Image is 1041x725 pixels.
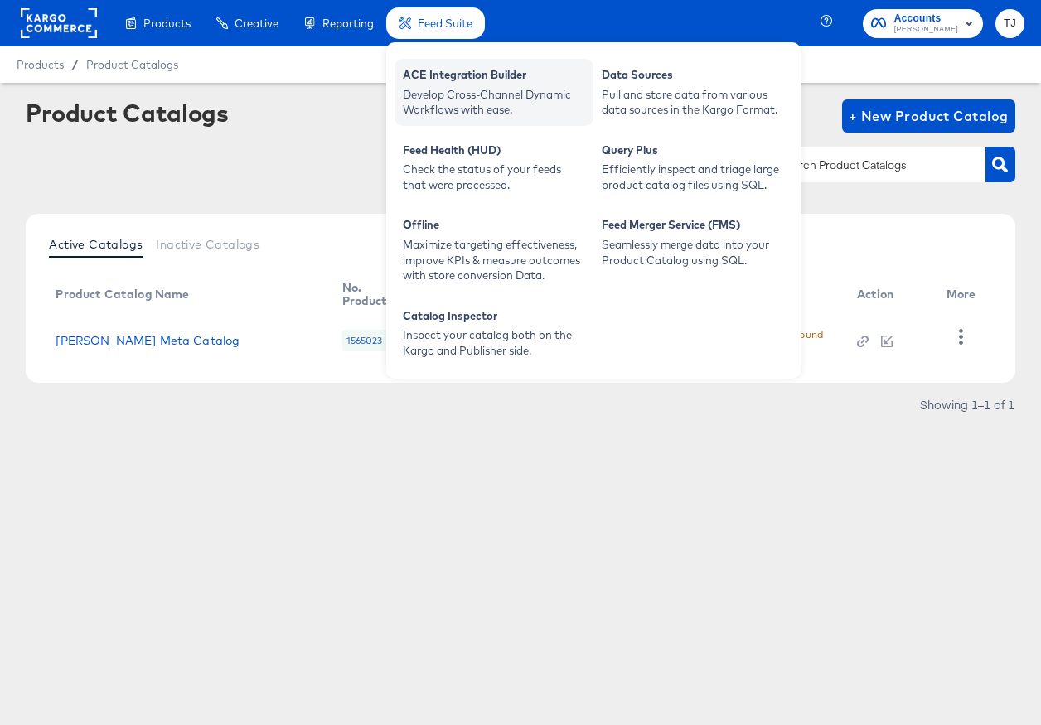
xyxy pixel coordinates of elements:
[842,99,1015,133] button: + New Product Catalog
[777,156,953,175] input: Search Product Catalogs
[322,17,374,30] span: Reporting
[933,275,996,315] th: More
[156,238,259,251] span: Inactive Catalogs
[849,104,1009,128] span: + New Product Catalog
[995,9,1024,38] button: TJ
[26,99,228,126] div: Product Catalogs
[894,10,958,27] span: Accounts
[418,17,472,30] span: Feed Suite
[86,58,178,71] a: Product Catalogs
[863,9,983,38] button: Accounts[PERSON_NAME]
[143,17,191,30] span: Products
[56,334,240,347] a: [PERSON_NAME] Meta Catalog
[17,58,64,71] span: Products
[342,281,404,307] div: No. Products
[342,330,387,351] div: 1565023
[1002,14,1018,33] span: TJ
[64,58,86,71] span: /
[894,23,958,36] span: [PERSON_NAME]
[56,288,189,301] div: Product Catalog Name
[49,238,143,251] span: Active Catalogs
[844,275,933,315] th: Action
[919,399,1015,410] div: Showing 1–1 of 1
[235,17,278,30] span: Creative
